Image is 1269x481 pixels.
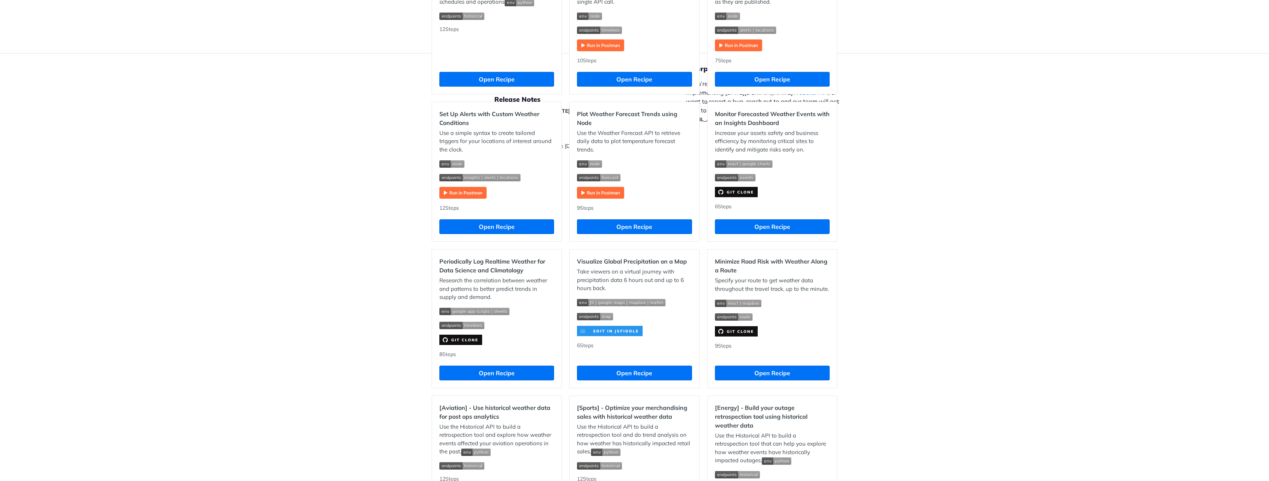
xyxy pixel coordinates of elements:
[577,160,602,168] img: env
[577,173,692,182] span: Expand image
[715,109,830,127] h2: Monitor Forecasted Weather Events with an Insights Dashboard
[439,423,554,456] p: Use the Historical API to build a retrospection tool and explore how weather events affected your...
[715,366,830,380] button: Open Recipe
[715,313,830,321] span: Expand image
[494,95,686,104] h5: Release Notes
[715,39,762,51] img: Run in Postman
[439,321,554,329] span: Expand image
[577,257,692,266] h2: Visualize Global Precipitation on a Map
[439,461,554,470] span: Expand image
[577,299,665,306] img: env
[715,471,760,478] img: endpoint
[439,72,554,87] button: Open Recipe
[439,462,484,470] img: endpoint
[577,462,622,470] img: endpoint
[577,25,692,34] span: Expand image
[577,72,692,87] button: Open Recipe
[439,173,554,182] span: Expand image
[591,449,620,456] img: env
[715,13,740,20] img: env
[439,174,521,181] img: endpoint
[591,448,620,455] span: Expand image
[715,187,758,197] img: clone
[715,300,761,307] img: env
[439,160,464,168] img: env
[577,298,692,307] span: Expand image
[439,307,554,316] span: Expand image
[715,313,753,321] img: endpoint
[577,174,620,181] img: endpoint
[577,129,692,154] p: Use the Weather Forecast API to retrieve daily data to plot temperature forecast trends.
[715,129,830,154] p: Increase your assets safety and business efficiency by monitoring critical sites to identify and ...
[715,188,758,195] a: Expand image
[715,25,830,34] span: Expand image
[715,342,830,358] div: 9 Steps
[577,57,692,65] div: 10 Steps
[715,159,830,168] span: Expand image
[577,13,602,20] img: env
[577,12,692,20] span: Expand image
[577,204,692,212] div: 9 Steps
[762,457,791,465] img: env
[577,461,692,470] span: Expand image
[577,268,692,293] p: Take viewers on a virtual journey with precipitation data 6 hours out and up to 6 hours back.
[439,129,554,154] p: Use a simple syntax to create tailored triggers for your locations of interest around the clock.
[439,189,487,196] a: Expand image
[577,189,624,196] a: Expand image
[715,276,830,293] p: Specify your route to get weather data throughout the travel track, up to the minute.
[715,432,830,465] p: Use the Historical API to build a retrospection tool that can help you explore how weather events...
[439,187,487,199] img: Run in Postman
[715,257,830,275] h2: Minimize Road Risk with Weather Along a Route
[439,351,554,358] div: 8 Steps
[439,25,554,65] div: 12 Steps
[715,41,762,48] a: Expand image
[715,470,830,479] span: Expand image
[715,327,758,334] a: Expand image
[577,312,692,320] span: Expand image
[577,41,624,48] a: Expand image
[715,72,830,87] button: Open Recipe
[439,219,554,234] button: Open Recipe
[461,449,491,456] img: env
[715,12,830,20] span: Expand image
[577,313,613,320] img: endpoint
[439,366,554,380] button: Open Recipe
[439,257,554,275] h2: Periodically Log Realtime Weather for Data Science and Climatology
[577,423,692,456] p: Use the Historical API to build a retrospection tool and do trend analysis on how weather has his...
[715,326,758,337] img: clone
[577,342,692,358] div: 6 Steps
[715,27,776,34] img: endpoint
[439,12,554,20] span: Expand image
[577,403,692,421] h2: [Sports] - Optimize your merchandising sales with historical weather data
[715,174,755,181] img: endpoint
[577,39,624,51] img: Run in Postman
[439,336,482,343] a: Expand image
[577,327,643,334] a: Expand image
[715,160,772,168] img: env
[762,457,791,464] span: Expand image
[715,57,830,65] div: 7 Steps
[439,322,484,329] img: endpoint
[439,308,509,315] img: env
[715,203,830,212] div: 6 Steps
[577,187,624,199] img: Run in Postman
[439,204,554,212] div: 12 Steps
[577,219,692,234] button: Open Recipe
[577,27,622,34] img: endpoint
[577,326,643,336] img: clone
[577,109,692,127] h2: Plot Weather Forecast Trends using Node
[439,335,482,345] img: clone
[715,403,830,430] h2: [Energy] - Build your outage retrospection tool using historical weather data
[439,403,554,421] h2: [Aviation] - Use historical weather data for post ops analytics
[577,159,692,168] span: Expand image
[715,173,830,182] span: Expand image
[439,13,484,20] img: endpoint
